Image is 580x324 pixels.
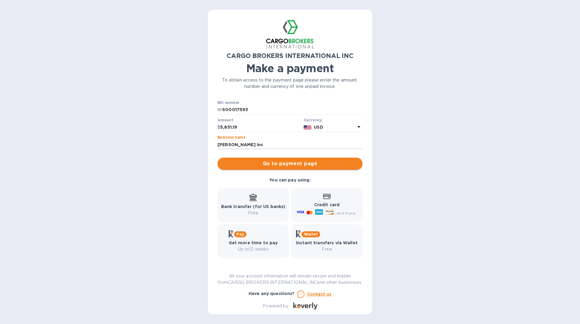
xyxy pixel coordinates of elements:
p: № [217,107,222,113]
p: Free [296,246,358,252]
input: 0.00 [220,123,301,132]
b: USD [314,125,323,130]
button: Go to payment page [217,158,362,170]
p: All your account information will remain secure and hidden from CARGO BROKERS INTERNATIONAL INC a... [217,273,362,286]
p: To obtain access to the payment page please enter the amount, number and currency of one unpaid i... [217,77,362,90]
h1: Make a payment [217,62,362,75]
label: Business name [217,136,245,140]
input: Enter bill number [222,105,362,114]
span: and more... [337,211,359,215]
b: Get more time to pay [229,240,278,245]
u: Contact us [307,292,332,297]
input: Enter business name [217,140,362,149]
b: Wallet [304,232,318,236]
span: Go to payment page [222,160,358,167]
label: Amount [217,118,233,122]
b: Instant transfers via Wallet [296,240,358,245]
p: Up to 12 weeks [229,246,278,252]
img: USD [304,125,312,130]
p: Powered by [263,303,288,309]
b: Bank transfer (for US banks) [221,204,285,209]
b: You can pay using: [269,178,311,182]
b: CARGO BROKERS INTERNATIONAL INC [227,52,353,59]
label: Bill number [217,101,239,105]
b: Credit card [314,202,340,207]
p: Free [221,210,285,216]
b: Pay [237,232,244,236]
p: $ [217,124,220,130]
b: Currency [304,118,322,122]
b: Have any questions? [249,291,295,296]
